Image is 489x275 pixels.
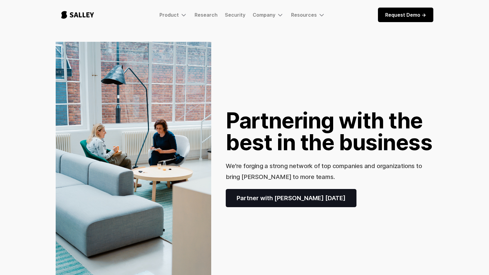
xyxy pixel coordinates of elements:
[159,11,187,18] div: Product
[253,12,275,18] div: Company
[291,12,317,18] div: Resources
[226,162,422,181] h3: We're forging a strong network of top companies and organizations to bring [PERSON_NAME] to more ...
[226,110,433,153] h1: Partnering with the best in the business
[253,11,284,18] div: Company
[225,12,245,18] a: Security
[159,12,179,18] div: Product
[378,8,433,22] a: Request Demo ->
[195,12,218,18] a: Research
[291,11,325,18] div: Resources
[226,189,356,207] a: Partner with [PERSON_NAME] [DATE]
[56,5,100,25] a: home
